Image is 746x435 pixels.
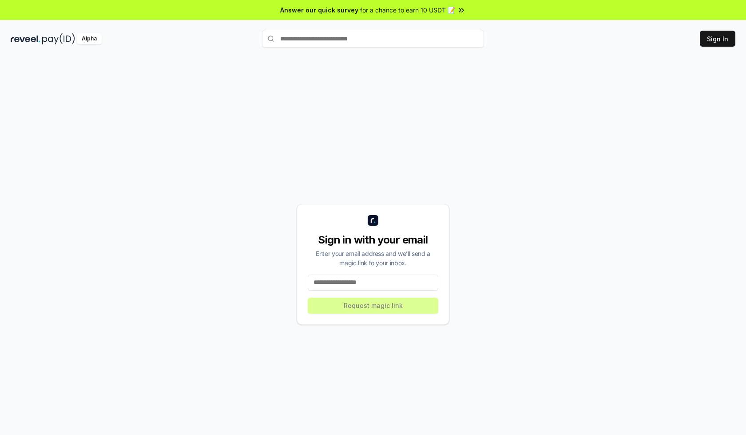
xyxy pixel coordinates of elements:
[308,233,438,247] div: Sign in with your email
[308,249,438,267] div: Enter your email address and we’ll send a magic link to your inbox.
[42,33,75,44] img: pay_id
[360,5,455,15] span: for a chance to earn 10 USDT 📝
[77,33,102,44] div: Alpha
[700,31,735,47] button: Sign In
[280,5,358,15] span: Answer our quick survey
[11,33,40,44] img: reveel_dark
[368,215,378,226] img: logo_small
